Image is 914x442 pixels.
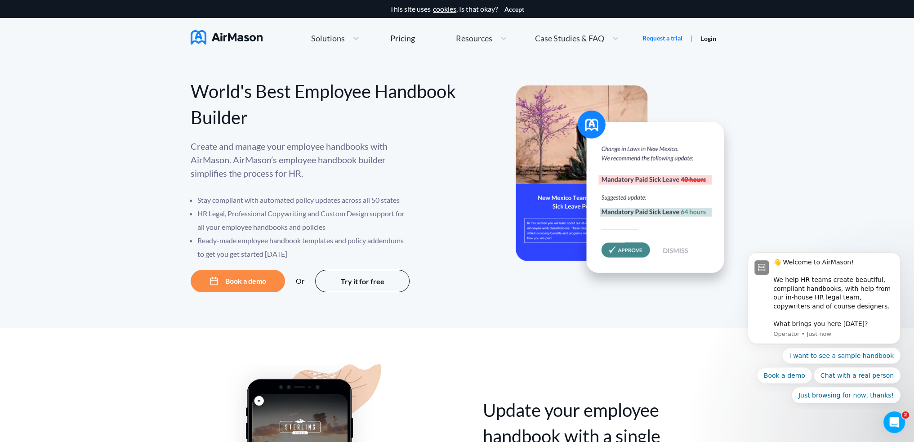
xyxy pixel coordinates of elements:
img: AirMason Logo [191,30,263,45]
p: Create and manage your employee handbooks with AirMason. AirMason’s employee handbook builder sim... [191,139,411,180]
a: cookies [433,5,456,13]
div: World's Best Employee Handbook Builder [191,78,457,130]
a: Request a trial [642,34,682,43]
button: Try it for free [315,270,410,292]
a: Login [701,35,716,42]
div: Pricing [390,34,415,42]
span: Case Studies & FAQ [535,34,604,42]
li: Stay compliant with automated policy updates across all 50 states [197,193,411,207]
span: Solutions [311,34,345,42]
button: Book a demo [191,270,285,292]
li: Ready-made employee handbook templates and policy addendums to get you get started [DATE] [197,234,411,261]
div: Or [296,277,304,285]
iframe: Intercom live chat [883,411,905,433]
span: | [691,34,693,42]
button: Accept cookies [504,6,524,13]
img: hero-banner [516,85,736,292]
span: 2 [902,411,909,419]
a: Pricing [390,30,415,46]
li: HR Legal, Professional Copywriting and Custom Design support for all your employee handbooks and ... [197,207,411,234]
span: Resources [456,34,492,42]
iframe: Intercom notifications message [734,245,914,409]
